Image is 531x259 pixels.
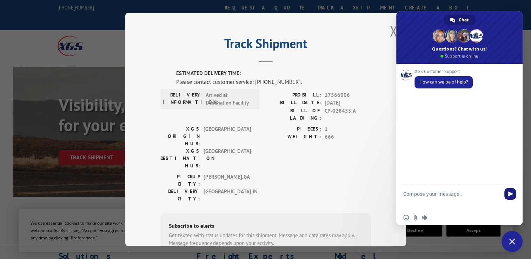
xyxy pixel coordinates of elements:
[403,215,409,220] span: Insert an emoji
[325,125,371,133] span: 1
[160,39,371,52] h2: Track Shipment
[444,15,476,25] div: Chat
[414,69,473,74] span: XGS Customer Support
[325,107,371,121] span: CP-028453.A
[403,191,500,210] textarea: Compose your message...
[390,22,397,40] button: Close modal
[504,188,516,200] span: Send
[422,215,427,220] span: Audio message
[176,69,371,78] label: ESTIMATED DELIVERY TIME:
[459,15,469,25] span: Chat
[169,231,363,247] div: Get texted with status updates for this shipment. Message and data rates may apply. Message frequ...
[412,215,418,220] span: Send a file
[266,107,321,121] label: BILL OF LADING:
[325,91,371,99] span: 17566006
[169,221,363,231] div: Subscribe to alerts
[204,125,251,147] span: [GEOGRAPHIC_DATA]
[176,77,371,86] div: Please contact customer service: [PHONE_NUMBER].
[160,187,200,202] label: DELIVERY CITY:
[204,187,251,202] span: [GEOGRAPHIC_DATA] , IN
[419,79,468,85] span: How can we be of help?
[266,91,321,99] label: PROBILL:
[266,99,321,107] label: BILL DATE:
[266,125,321,133] label: PIECES:
[160,173,200,187] label: PICKUP CITY:
[160,147,200,169] label: XGS DESTINATION HUB:
[204,147,251,169] span: [GEOGRAPHIC_DATA]
[162,91,202,107] label: DELIVERY INFORMATION:
[325,133,371,141] span: 666
[266,133,321,141] label: WEIGHT:
[204,173,251,187] span: [PERSON_NAME] , GA
[502,231,523,252] div: Close chat
[206,91,253,107] span: Arrived at Destination Facility
[160,125,200,147] label: XGS ORIGIN HUB:
[325,99,371,107] span: [DATE]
